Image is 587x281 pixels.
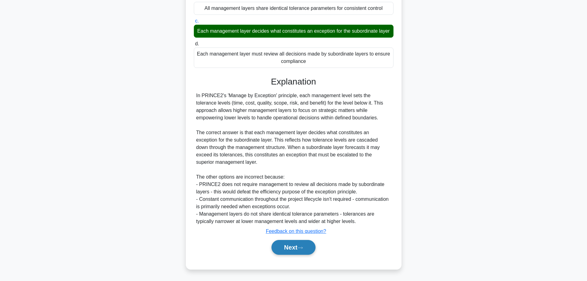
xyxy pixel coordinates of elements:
[194,48,393,68] div: Each management layer must review all decisions made by subordinate layers to ensure compliance
[195,41,199,46] span: d.
[266,229,326,234] a: Feedback on this question?
[194,2,393,15] div: All management layers share identical tolerance parameters for consistent control
[195,18,199,23] span: c.
[198,76,390,87] h3: Explanation
[196,92,391,225] div: In PRINCE2's 'Manage by Exception' principle, each management level sets the tolerance levels (ti...
[194,25,393,38] div: Each management layer decides what constitutes an exception for the subordinate layer
[271,240,316,255] button: Next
